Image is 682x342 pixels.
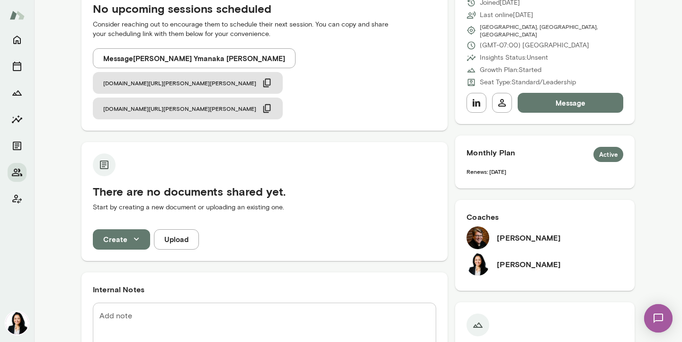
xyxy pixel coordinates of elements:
[154,229,199,249] button: Upload
[480,53,548,63] p: Insights Status: Unsent
[8,57,27,76] button: Sessions
[480,23,623,38] span: [GEOGRAPHIC_DATA], [GEOGRAPHIC_DATA], [GEOGRAPHIC_DATA]
[93,184,436,199] h5: There are no documents shared yet.
[480,41,589,50] p: (GMT-07:00) [GEOGRAPHIC_DATA]
[93,72,283,94] button: [DOMAIN_NAME][URL][PERSON_NAME][PERSON_NAME]
[93,284,436,295] h6: Internal Notes
[8,83,27,102] button: Growth Plan
[467,226,489,249] img: Tracie Hlavka
[8,30,27,49] button: Home
[497,259,561,270] h6: [PERSON_NAME]
[467,253,489,276] img: Monica Aggarwal
[497,232,561,243] h6: [PERSON_NAME]
[93,98,283,119] button: [DOMAIN_NAME][URL][PERSON_NAME][PERSON_NAME]
[593,150,623,160] span: Active
[8,136,27,155] button: Documents
[467,168,506,175] span: Renews: [DATE]
[480,10,533,20] p: Last online [DATE]
[518,93,623,113] button: Message
[467,211,623,223] h6: Coaches
[9,6,25,24] img: Mento
[480,65,541,75] p: Growth Plan: Started
[93,229,150,249] button: Create
[6,312,28,334] img: Monica Aggarwal
[467,147,623,162] h6: Monthly Plan
[93,48,296,68] button: Message[PERSON_NAME] Ymanaka [PERSON_NAME]
[480,78,576,87] p: Seat Type: Standard/Leadership
[93,20,436,39] p: Consider reaching out to encourage them to schedule their next session. You can copy and share yo...
[8,189,27,208] button: Client app
[103,79,256,87] span: [DOMAIN_NAME][URL][PERSON_NAME][PERSON_NAME]
[93,1,436,16] h5: No upcoming sessions scheduled
[103,105,256,112] span: [DOMAIN_NAME][URL][PERSON_NAME][PERSON_NAME]
[93,203,436,212] p: Start by creating a new document or uploading an existing one.
[8,110,27,129] button: Insights
[8,163,27,182] button: Members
